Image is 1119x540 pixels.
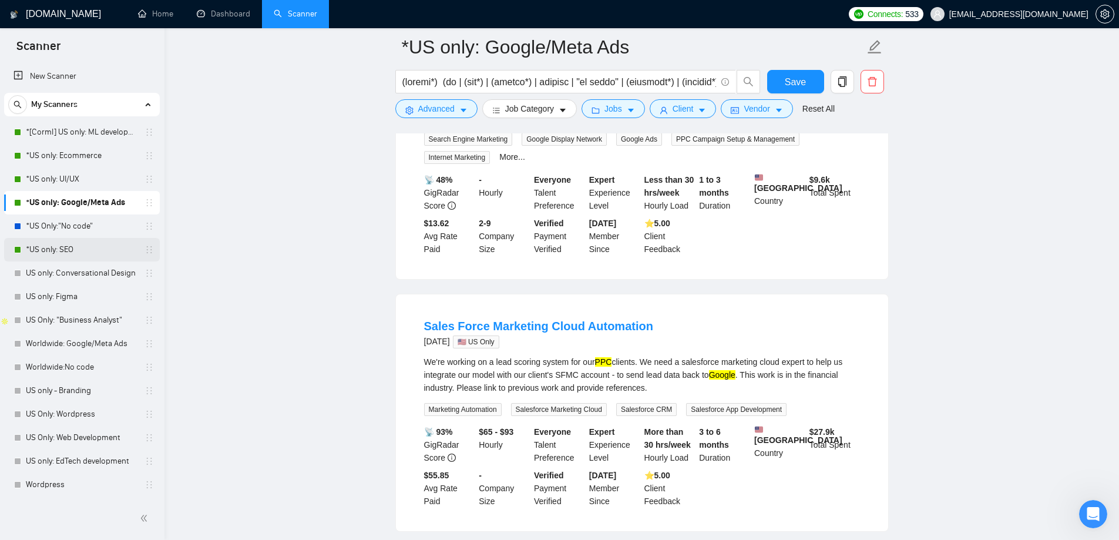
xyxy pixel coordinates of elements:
[616,403,677,416] span: Salesforce CRM
[145,433,154,442] span: holder
[424,471,449,480] b: $55.85
[479,427,513,437] b: $65 - $93
[422,469,477,508] div: Avg Rate Paid
[644,219,670,228] b: ⭐️ 5.00
[424,355,860,394] div: We're working on a lead scoring system for our clients. We need a salesforce marketing cloud expe...
[26,497,137,520] a: Ed Tech
[559,106,567,115] span: caret-down
[868,8,903,21] span: Connects:
[532,469,587,508] div: Payment Verified
[492,106,500,115] span: bars
[422,217,477,256] div: Avg Rate Paid
[453,336,499,348] span: 🇺🇸 US Only
[721,99,792,118] button: idcardVendorcaret-down
[752,173,807,212] div: Country
[476,425,532,464] div: Hourly
[642,425,697,464] div: Hourly Load
[197,9,250,19] a: dashboardDashboard
[861,70,884,93] button: delete
[642,173,697,212] div: Hourly Load
[10,5,18,24] img: logo
[145,269,154,278] span: holder
[26,379,137,403] a: US only - Branding
[145,363,154,372] span: holder
[709,370,735,380] mark: Google
[4,65,160,88] li: New Scanner
[1096,9,1114,19] a: setting
[767,70,824,93] button: Save
[405,106,414,115] span: setting
[145,198,154,207] span: holder
[698,106,706,115] span: caret-down
[424,427,453,437] b: 📡 93%
[589,471,616,480] b: [DATE]
[31,93,78,116] span: My Scanners
[274,9,317,19] a: searchScanner
[418,102,455,115] span: Advanced
[534,219,564,228] b: Verified
[861,76,883,87] span: delete
[642,217,697,256] div: Client Feedback
[145,292,154,301] span: holder
[26,285,137,308] a: US only: Figma
[754,173,842,193] b: [GEOGRAPHIC_DATA]
[145,457,154,466] span: holder
[140,512,152,524] span: double-left
[145,410,154,419] span: holder
[26,403,137,426] a: US Only: Wordpress
[26,238,137,261] a: *US only: SEO
[522,133,607,146] span: Google Display Network
[145,480,154,489] span: holder
[1096,9,1114,19] span: setting
[644,175,694,197] b: Less than 30 hrs/week
[532,217,587,256] div: Payment Verified
[395,99,478,118] button: settingAdvancedcaret-down
[802,102,835,115] a: Reset All
[754,425,842,445] b: [GEOGRAPHIC_DATA]
[424,320,653,333] a: Sales Force Marketing Cloud Automation
[673,102,694,115] span: Client
[26,261,137,285] a: US only: Conversational Design
[589,427,615,437] b: Expert
[505,102,554,115] span: Job Category
[26,214,137,238] a: *US Only:"No code"
[616,133,662,146] span: Google Ads
[424,151,490,164] span: Internet Marketing
[744,102,769,115] span: Vendor
[752,425,807,464] div: Country
[867,39,882,55] span: edit
[807,425,862,464] div: Total Spent
[145,175,154,184] span: holder
[402,75,716,89] input: Search Freelance Jobs...
[589,219,616,228] b: [DATE]
[534,427,571,437] b: Everyone
[26,450,137,473] a: US only: EdTech development
[831,76,853,87] span: copy
[422,425,477,464] div: GigRadar Score
[1079,500,1107,528] iframe: Intercom live chat
[26,426,137,450] a: US Only: Web Development
[627,106,635,115] span: caret-down
[422,173,477,212] div: GigRadar Score
[809,427,835,437] b: $ 27.9k
[785,75,806,89] span: Save
[479,471,482,480] b: -
[699,427,729,450] b: 3 to 6 months
[587,425,642,464] div: Experience Level
[448,454,456,462] span: info-circle
[424,175,453,185] b: 📡 48%
[589,175,615,185] b: Expert
[26,332,137,355] a: Worldwide: Google/Meta Ads
[699,175,729,197] b: 1 to 3 months
[731,106,739,115] span: idcard
[459,106,468,115] span: caret-down
[671,133,799,146] span: PPC Campaign Setup & Management
[737,76,760,87] span: search
[26,167,137,191] a: *US only: UI/UX
[582,99,645,118] button: folderJobscaret-down
[402,32,865,62] input: Scanner name...
[424,403,502,416] span: Marketing Automation
[1,317,9,326] img: Apollo
[14,65,150,88] a: New Scanner
[499,152,525,162] a: More...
